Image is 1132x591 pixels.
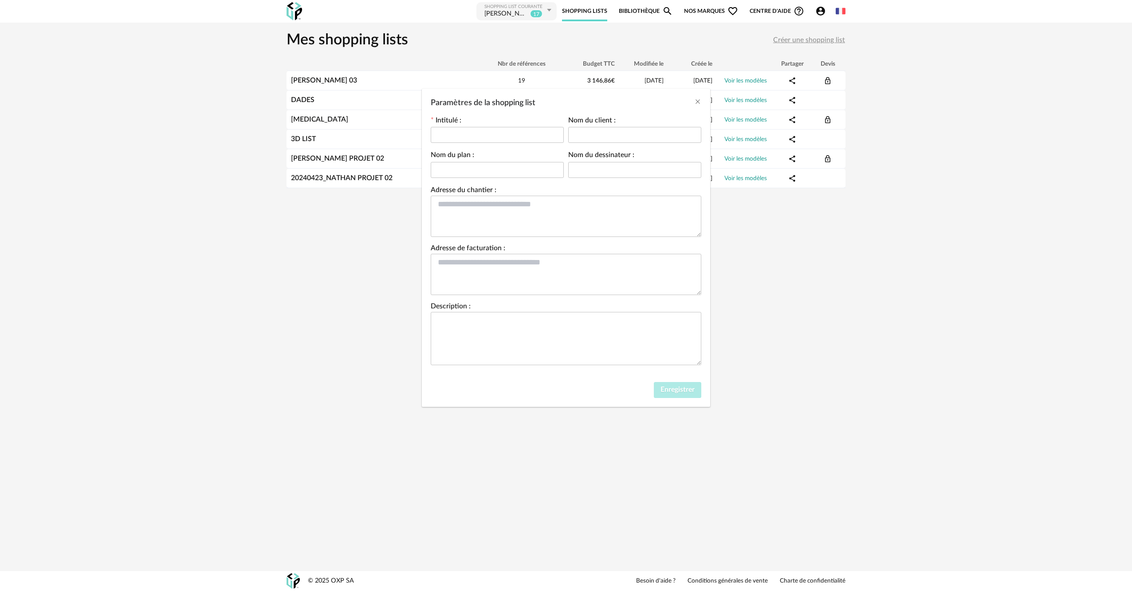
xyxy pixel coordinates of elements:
span: Paramètres de la shopping list [431,99,535,107]
label: Intitulé : [431,117,461,126]
label: Nom du client : [568,117,616,126]
label: Adresse de facturation : [431,245,505,254]
label: Description : [431,303,471,312]
span: Enregistrer [660,386,695,393]
label: Nom du dessinateur : [568,152,634,161]
label: Adresse du chantier : [431,187,496,196]
div: Paramètres de la shopping list [422,89,710,407]
label: Nom du plan : [431,152,474,161]
button: Enregistrer [654,382,701,398]
button: Close [694,98,701,107]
